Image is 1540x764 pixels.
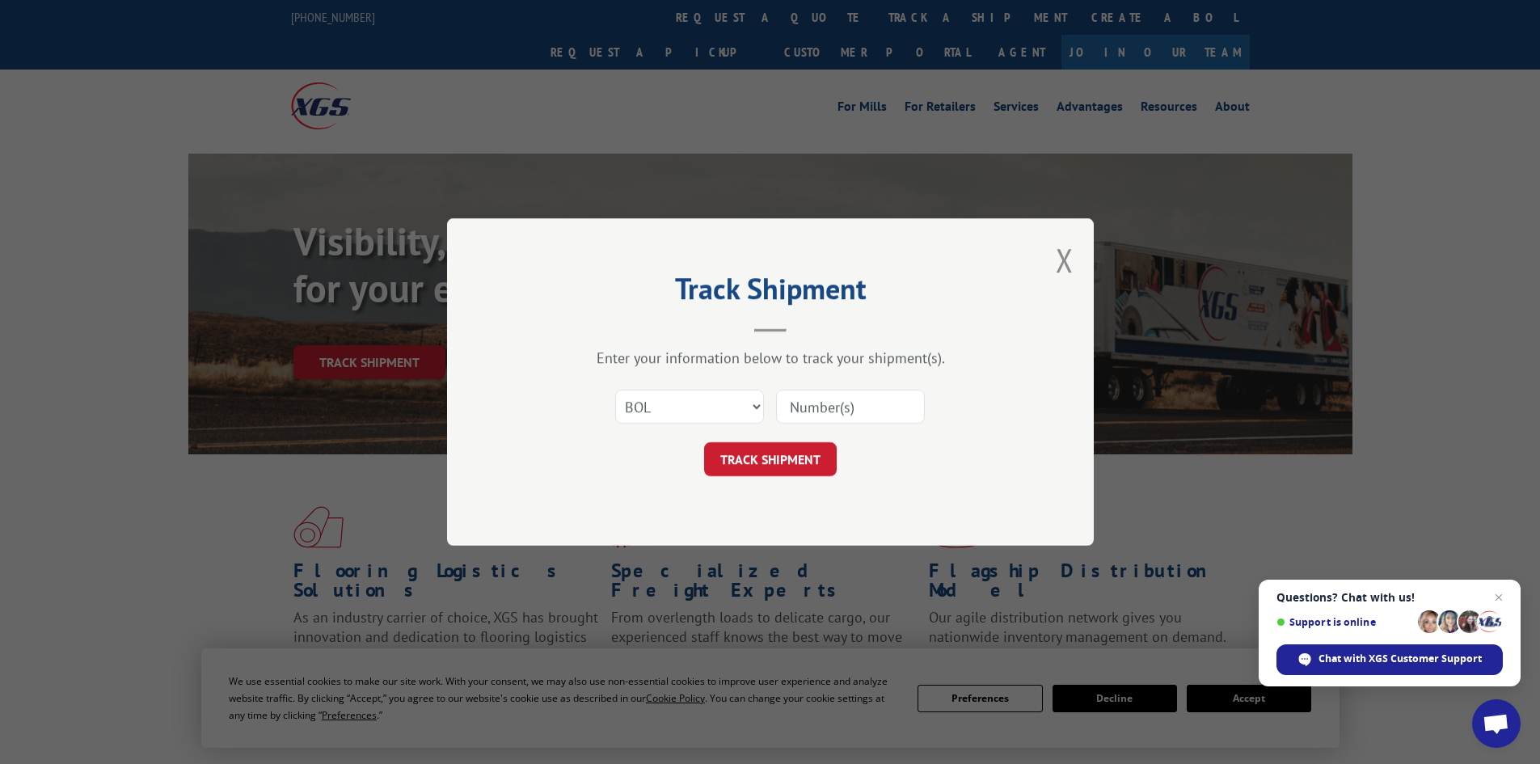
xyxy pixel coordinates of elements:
[704,442,837,476] button: TRACK SHIPMENT
[1276,616,1412,628] span: Support is online
[776,390,925,424] input: Number(s)
[528,277,1013,308] h2: Track Shipment
[1056,238,1074,281] button: Close modal
[1276,644,1503,675] div: Chat with XGS Customer Support
[1472,699,1521,748] div: Open chat
[528,348,1013,367] div: Enter your information below to track your shipment(s).
[1276,591,1503,604] span: Questions? Chat with us!
[1318,652,1482,666] span: Chat with XGS Customer Support
[1489,588,1508,607] span: Close chat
